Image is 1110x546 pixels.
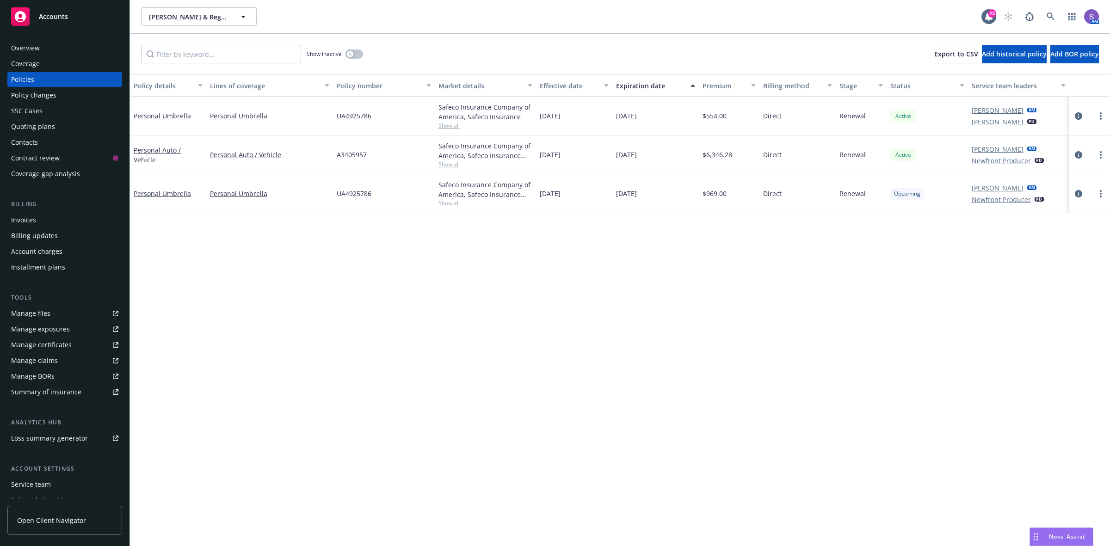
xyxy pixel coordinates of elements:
span: $969.00 [703,189,727,198]
a: Installment plans [7,260,122,275]
a: Quoting plans [7,119,122,134]
a: Search [1042,7,1060,26]
span: [DATE] [540,111,561,121]
button: Add historical policy [982,45,1047,63]
a: Loss summary generator [7,431,122,446]
span: Open Client Navigator [17,515,86,525]
a: Account charges [7,244,122,259]
span: A3405957 [337,150,367,160]
a: more [1095,188,1106,199]
button: Export to CSV [934,45,978,63]
button: Add BOR policy [1050,45,1099,63]
div: Account settings [7,464,122,473]
div: Contract review [11,151,60,166]
span: Active [894,112,913,120]
div: Stage [839,81,873,91]
span: $6,346.28 [703,150,732,160]
span: Manage exposures [7,322,122,337]
span: UA4925786 [337,189,371,198]
div: Billing updates [11,228,58,243]
div: Overview [11,41,40,55]
a: SSC Cases [7,104,122,118]
span: Nova Assist [1049,533,1085,540]
a: circleInformation [1073,110,1084,122]
span: Show inactive [307,50,342,58]
a: Manage claims [7,353,122,368]
button: Policy number [333,74,435,97]
a: Manage files [7,306,122,321]
div: Lines of coverage [210,81,319,91]
div: Analytics hub [7,418,122,427]
div: Coverage [11,56,40,71]
div: Safeco Insurance Company of America, Safeco Insurance (Liberty Mutual) [438,141,533,160]
span: Show all [438,199,533,207]
span: Active [894,151,913,159]
span: Renewal [839,189,866,198]
div: Billing [7,200,122,209]
button: Lines of coverage [206,74,333,97]
div: Installment plans [11,260,65,275]
a: Newfront Producer [972,156,1031,166]
a: Policy changes [7,88,122,103]
div: Manage certificates [11,337,72,352]
span: [DATE] [616,111,637,121]
div: Safeco Insurance Company of America, Safeco Insurance [438,102,533,122]
div: Contacts [11,135,38,150]
a: circleInformation [1073,188,1084,199]
span: [DATE] [616,189,637,198]
a: [PERSON_NAME] [972,183,1024,193]
div: Manage claims [11,353,58,368]
span: Upcoming [894,190,920,198]
a: [PERSON_NAME] [972,117,1024,127]
a: Billing updates [7,228,122,243]
img: photo [1084,9,1099,24]
a: Coverage gap analysis [7,166,122,181]
button: Status [887,74,968,97]
span: $554.00 [703,111,727,121]
span: [DATE] [616,150,637,160]
a: Summary of insurance [7,385,122,399]
button: Expiration date [612,74,699,97]
button: Market details [435,74,536,97]
button: Effective date [536,74,612,97]
div: Policy number [337,81,421,91]
a: Personal Auto / Vehicle [134,146,181,164]
div: Expiration date [616,81,685,91]
div: Policy changes [11,88,56,103]
div: SSC Cases [11,104,43,118]
span: [DATE] [540,150,561,160]
div: Manage exposures [11,322,70,337]
a: Personal Umbrella [134,189,191,198]
div: Sales relationships [11,493,70,508]
div: Drag to move [1030,528,1042,546]
a: Contacts [7,135,122,150]
div: Effective date [540,81,598,91]
a: Sales relationships [7,493,122,508]
span: [PERSON_NAME] & Regent [PERSON_NAME] [149,12,229,22]
a: Policies [7,72,122,87]
div: Service team [11,477,51,492]
span: Direct [763,150,782,160]
a: [PERSON_NAME] [972,144,1024,154]
a: Coverage [7,56,122,71]
button: [PERSON_NAME] & Regent [PERSON_NAME] [141,7,257,26]
span: Show all [438,160,533,168]
span: Add historical policy [982,49,1047,58]
div: Status [890,81,954,91]
span: Add BOR policy [1050,49,1099,58]
a: Overview [7,41,122,55]
a: Personal Auto / Vehicle [210,150,329,160]
a: Newfront Producer [972,195,1031,204]
a: Report a Bug [1020,7,1039,26]
div: Loss summary generator [11,431,88,446]
div: Service team leaders [972,81,1056,91]
a: Manage certificates [7,337,122,352]
div: Account charges [11,244,62,259]
a: more [1095,149,1106,160]
button: Nova Assist [1030,528,1093,546]
span: Export to CSV [934,49,978,58]
button: Service team leaders [968,74,1070,97]
div: Summary of insurance [11,385,81,399]
span: Renewal [839,150,866,160]
a: Service team [7,477,122,492]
